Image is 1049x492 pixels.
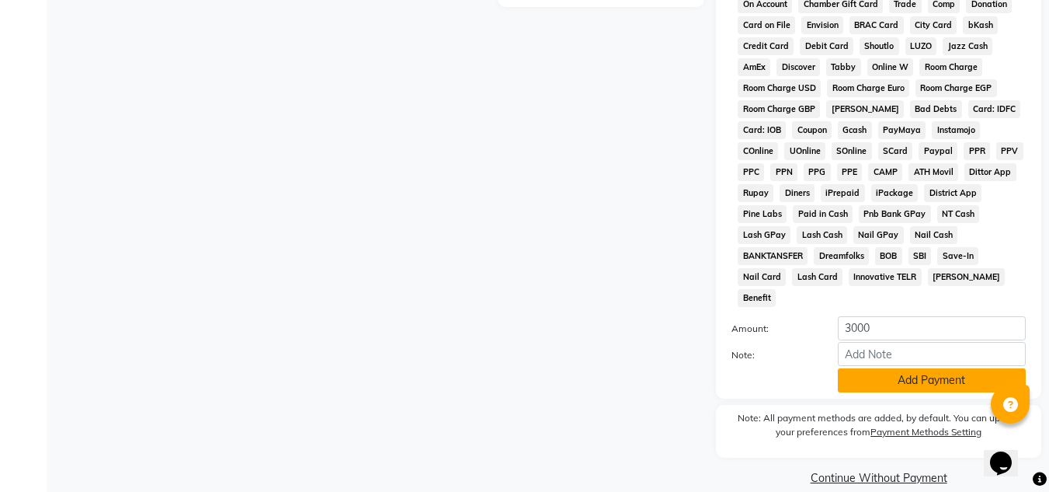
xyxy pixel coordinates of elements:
[770,163,797,181] span: PPN
[871,184,919,202] span: iPackage
[915,79,997,97] span: Room Charge EGP
[868,163,902,181] span: CAMP
[860,37,899,55] span: Shoutlo
[937,205,980,223] span: NT Cash
[870,425,981,439] label: Payment Methods Setting
[910,16,957,34] span: City Card
[908,163,958,181] span: ATH Movil
[814,247,869,265] span: Dreamfolks
[968,100,1021,118] span: Card: IDFC
[867,58,914,76] span: Online W
[738,205,787,223] span: Pine Labs
[738,79,821,97] span: Room Charge USD
[838,342,1026,366] input: Add Note
[827,79,909,97] span: Room Charge Euro
[780,184,815,202] span: Diners
[859,205,931,223] span: Pnb Bank GPay
[919,58,982,76] span: Room Charge
[919,142,957,160] span: Paypal
[719,470,1038,487] a: Continue Without Payment
[731,411,1026,445] label: Note: All payment methods are added, by default. You can update your preferences from
[932,121,980,139] span: Instamojo
[800,37,853,55] span: Debit Card
[738,268,786,286] span: Nail Card
[964,163,1016,181] span: Dittor App
[910,226,958,244] span: Nail Cash
[804,163,831,181] span: PPG
[832,142,872,160] span: SOnline
[910,100,962,118] span: Bad Debts
[838,368,1026,393] button: Add Payment
[826,58,861,76] span: Tabby
[738,121,786,139] span: Card: IOB
[776,58,820,76] span: Discover
[878,142,913,160] span: SCard
[720,322,825,336] label: Amount:
[924,184,981,202] span: District App
[963,16,998,34] span: bKash
[875,247,902,265] span: BOB
[838,121,872,139] span: Gcash
[996,142,1023,160] span: PPV
[738,142,778,160] span: COnline
[837,163,863,181] span: PPE
[964,142,990,160] span: PPR
[784,142,825,160] span: UOnline
[821,184,865,202] span: iPrepaid
[826,100,904,118] span: [PERSON_NAME]
[738,100,820,118] span: Room Charge GBP
[905,37,937,55] span: LUZO
[838,316,1026,340] input: Amount
[738,37,794,55] span: Credit Card
[792,121,832,139] span: Coupon
[849,16,904,34] span: BRAC Card
[738,226,790,244] span: Lash GPay
[853,226,904,244] span: Nail GPay
[937,247,978,265] span: Save-In
[793,205,853,223] span: Paid in Cash
[849,268,922,286] span: Innovative TELR
[738,58,770,76] span: AmEx
[943,37,992,55] span: Jazz Cash
[801,16,843,34] span: Envision
[738,247,808,265] span: BANKTANSFER
[738,289,776,307] span: Benefit
[928,268,1006,286] span: [PERSON_NAME]
[720,348,825,362] label: Note:
[797,226,847,244] span: Lash Cash
[908,247,932,265] span: SBI
[738,16,795,34] span: Card on File
[738,163,764,181] span: PPC
[738,184,773,202] span: Rupay
[984,430,1033,476] iframe: chat widget
[878,121,926,139] span: PayMaya
[792,268,842,286] span: Lash Card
